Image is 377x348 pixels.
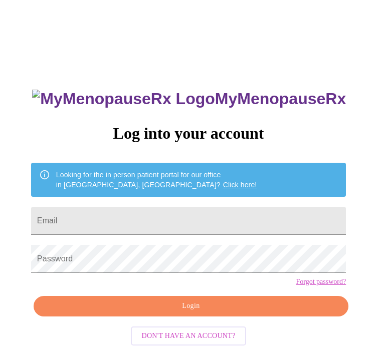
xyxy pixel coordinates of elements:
h3: Log into your account [31,124,346,143]
img: MyMenopauseRx Logo [32,90,215,108]
span: Login [45,300,337,312]
a: Forgot password? [296,278,346,286]
div: Looking for the in person patient portal for our office in [GEOGRAPHIC_DATA], [GEOGRAPHIC_DATA]? [56,166,257,194]
span: Don't have an account? [142,330,236,342]
h3: MyMenopauseRx [32,90,346,108]
a: Click here! [223,181,257,189]
a: Don't have an account? [128,330,249,339]
button: Login [34,296,348,316]
button: Don't have an account? [131,326,247,346]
